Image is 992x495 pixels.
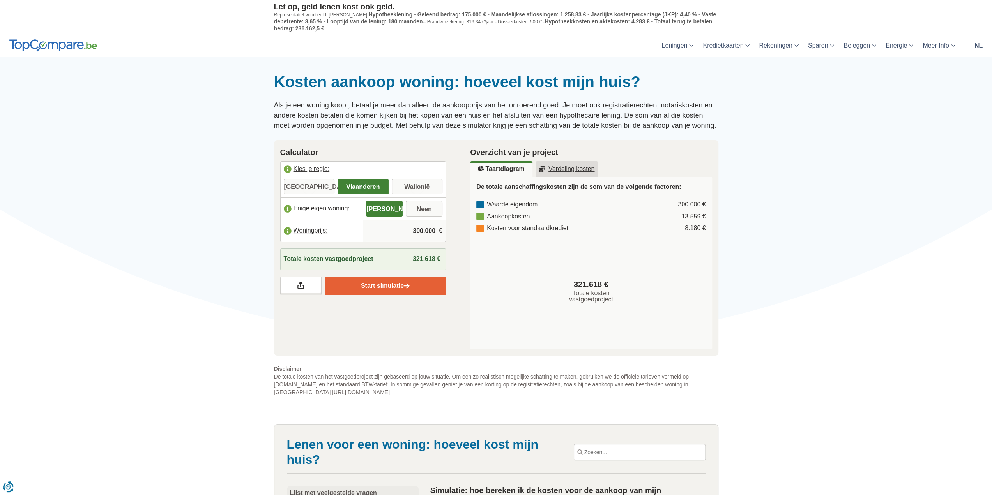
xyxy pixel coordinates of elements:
label: Kies je regio: [281,162,446,179]
p: Als je een woning koopt, betaal je meer dan alleen de aankoopprijs van het onroerend goed. Je moe... [274,100,718,130]
a: Start simulatie [325,277,446,295]
label: Enige eigen woning: [281,200,363,217]
span: 321.618 € [574,279,608,290]
label: Wallonië [392,179,443,194]
h2: Lenen voor een woning: hoeveel kost mijn huis? [287,437,562,467]
span: Totale kosten vastgoedproject [566,290,616,303]
label: Neen [406,201,442,217]
p: De totale kosten van het vastgoedproject zijn gebaseerd op jouw situatie. Om een zo realistisch m... [274,365,718,396]
a: Rekeningen [754,34,803,57]
h2: Calculator [280,146,446,158]
img: Start simulatie [404,283,410,289]
u: Taartdiagram [478,166,524,172]
a: Leningen [657,34,698,57]
span: Hypotheekkosten en aktekosten: 4.283 € - Totaal terug te betalen bedrag: 236.162,5 € [274,18,713,32]
span: Totale kosten vastgoedproject [284,255,373,264]
div: 13.559 € [681,212,706,221]
u: Verdeling kosten [539,166,595,172]
a: Beleggen [839,34,881,57]
div: 300.000 € [678,200,706,209]
h2: Overzicht van je project [470,146,712,158]
div: 8.180 € [685,224,706,233]
label: Vlaanderen [338,179,389,194]
a: Deel je resultaten [280,277,322,295]
a: Energie [881,34,918,57]
h1: Kosten aankoop woning: hoeveel kost mijn huis? [274,72,718,91]
span: Hypotheeklening - Geleend bedrag: 175.000 € - Maandelijkse aflossingen: 1.258,83 € - Jaarlijks ko... [274,11,716,25]
a: Sparen [803,34,839,57]
a: Meer Info [918,34,960,57]
label: [GEOGRAPHIC_DATA] [284,179,335,194]
span: € [439,227,442,236]
p: Representatief voorbeeld: [PERSON_NAME]: - Brandverzekering: 319,34 €/jaar - Dossierkosten: 500 € - [274,11,718,32]
a: nl [970,34,987,57]
p: Let op, geld lenen kost ook geld. [274,2,718,11]
div: Waarde eigendom [476,200,538,209]
span: 321.618 € [413,255,440,262]
label: [PERSON_NAME] [366,201,403,217]
label: Woningprijs: [281,222,363,240]
div: Kosten voor standaardkrediet [476,224,568,233]
input: Zoeken... [574,444,705,460]
a: Kredietkaarten [698,34,754,57]
h3: De totale aanschaffingskosten zijn de som van de volgende factoren: [476,183,706,194]
input: | [366,220,442,241]
div: Aankoopkosten [476,212,530,221]
img: TopCompare [9,39,97,52]
span: Disclaimer [274,365,718,373]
